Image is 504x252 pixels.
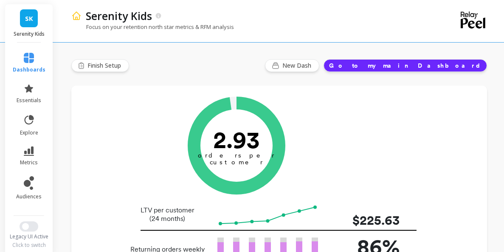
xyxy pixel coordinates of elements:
div: Click to switch [4,242,54,249]
button: New Dash [265,59,319,72]
p: Serenity Kids [86,9,152,23]
div: Legacy UI Active [4,233,54,240]
span: audiences [16,193,42,200]
span: New Dash [282,61,314,70]
span: dashboards [13,66,45,73]
span: SK [25,14,33,23]
img: header icon [71,11,82,21]
p: Focus on your retention north star metrics & RFM analysis [71,23,234,31]
button: Finish Setup [71,59,129,72]
p: LTV per customer (24 months) [128,206,207,223]
tspan: orders per [198,152,275,159]
span: essentials [17,97,41,104]
button: Switch to New UI [20,221,38,232]
button: Go to my main Dashboard [324,59,487,72]
p: Serenity Kids [14,31,45,37]
span: metrics [20,159,38,166]
p: $225.63 [332,211,400,230]
text: 2.93 [213,126,260,154]
span: Finish Setup [87,61,124,70]
span: explore [20,129,38,136]
tspan: customer [209,158,263,166]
